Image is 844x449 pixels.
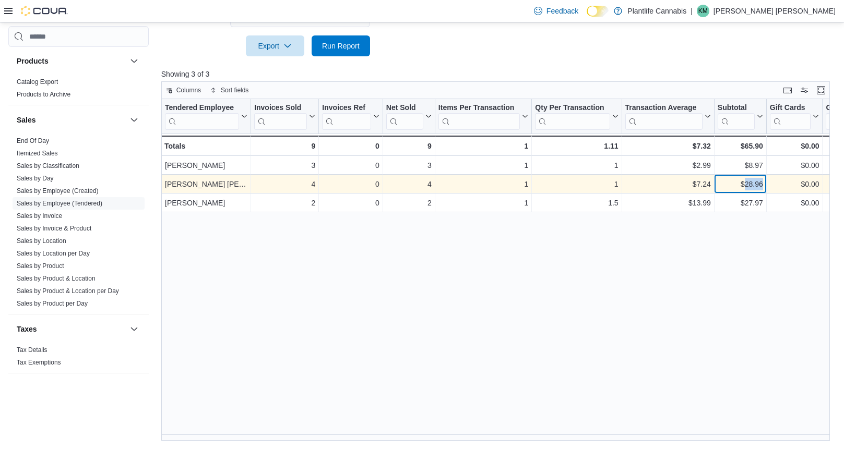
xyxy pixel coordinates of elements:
[254,159,315,172] div: 3
[386,103,432,130] button: Net Sold
[718,197,763,209] div: $27.97
[770,178,819,190] div: $0.00
[17,162,79,169] a: Sales by Classification
[587,6,609,17] input: Dark Mode
[254,103,307,113] div: Invoices Sold
[546,6,578,16] span: Feedback
[770,197,819,209] div: $0.00
[17,149,58,157] span: Itemized Sales
[625,140,710,152] div: $7.32
[535,140,618,152] div: 1.11
[17,56,49,66] h3: Products
[627,5,686,17] p: Plantlife Cannabis
[161,69,837,79] p: Showing 3 of 3
[530,1,583,21] a: Feedback
[438,140,529,152] div: 1
[770,103,811,130] div: Gift Card Sales
[770,103,819,130] button: Gift Cards
[17,137,49,145] span: End Of Day
[17,137,49,144] a: End Of Day
[718,103,763,130] button: Subtotal
[322,140,379,152] div: 0
[165,178,247,190] div: [PERSON_NAME] [PERSON_NAME]
[312,35,370,56] button: Run Report
[8,135,149,314] div: Sales
[438,159,529,172] div: 1
[17,212,62,220] span: Sales by Invoice
[17,115,36,125] h3: Sales
[17,250,90,257] a: Sales by Location per Day
[691,5,693,17] p: |
[322,178,379,190] div: 0
[386,103,423,113] div: Net Sold
[162,84,205,96] button: Columns
[17,200,102,207] a: Sales by Employee (Tendered)
[718,178,763,190] div: $28.96
[165,159,247,172] div: [PERSON_NAME]
[176,86,201,94] span: Columns
[535,178,618,190] div: 1
[625,103,710,130] button: Transaction Average
[165,197,247,209] div: [PERSON_NAME]
[8,76,149,105] div: Products
[718,159,763,172] div: $8.97
[17,187,99,195] span: Sales by Employee (Created)
[438,178,529,190] div: 1
[322,103,379,130] button: Invoices Ref
[17,199,102,208] span: Sales by Employee (Tendered)
[206,84,253,96] button: Sort fields
[386,103,423,130] div: Net Sold
[535,103,610,130] div: Qty Per Transaction
[17,174,54,183] span: Sales by Day
[535,103,618,130] button: Qty Per Transaction
[252,35,298,56] span: Export
[438,103,520,130] div: Items Per Transaction
[17,78,58,86] a: Catalog Export
[698,5,708,17] span: KM
[17,299,88,308] span: Sales by Product per Day
[535,159,618,172] div: 1
[17,175,54,182] a: Sales by Day
[17,225,91,232] a: Sales by Invoice & Product
[8,344,149,373] div: Taxes
[17,56,126,66] button: Products
[386,140,432,152] div: 9
[770,159,819,172] div: $0.00
[221,86,248,94] span: Sort fields
[17,90,70,99] span: Products to Archive
[322,103,371,130] div: Invoices Ref
[17,324,126,334] button: Taxes
[17,237,66,245] a: Sales by Location
[246,35,304,56] button: Export
[17,274,96,283] span: Sales by Product & Location
[718,103,755,113] div: Subtotal
[798,84,811,96] button: Display options
[625,103,702,113] div: Transaction Average
[21,6,68,16] img: Cova
[625,178,710,190] div: $7.24
[128,323,140,335] button: Taxes
[165,103,239,130] div: Tendered Employee
[625,159,710,172] div: $2.99
[254,103,315,130] button: Invoices Sold
[535,197,618,209] div: 1.5
[714,5,836,17] p: [PERSON_NAME] [PERSON_NAME]
[438,103,529,130] button: Items Per Transaction
[322,197,379,209] div: 0
[322,159,379,172] div: 0
[815,84,827,96] button: Enter fullscreen
[322,41,360,51] span: Run Report
[625,197,710,209] div: $13.99
[781,84,794,96] button: Keyboard shortcuts
[625,103,702,130] div: Transaction Average
[718,103,755,130] div: Subtotal
[17,150,58,157] a: Itemized Sales
[17,358,61,367] span: Tax Exemptions
[128,55,140,67] button: Products
[438,197,529,209] div: 1
[17,324,37,334] h3: Taxes
[128,114,140,126] button: Sales
[17,287,119,295] a: Sales by Product & Location per Day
